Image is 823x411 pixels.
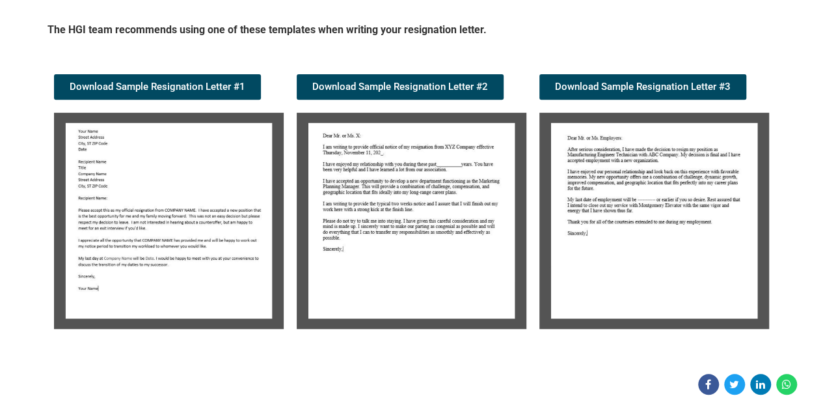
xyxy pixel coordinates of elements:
[776,374,797,395] a: Share on WhatsApp
[750,374,771,395] a: Share on Linkedin
[70,82,245,92] span: Download Sample Resignation Letter #1
[539,74,746,100] a: Download Sample Resignation Letter #3
[555,82,731,92] span: Download Sample Resignation Letter #3
[312,82,488,92] span: Download Sample Resignation Letter #2
[54,74,261,100] a: Download Sample Resignation Letter #1
[724,374,745,395] a: Share on Twitter
[47,23,776,42] h5: The HGI team recommends using one of these templates when writing your resignation letter.
[698,374,719,395] a: Share on Facebook
[297,74,504,100] a: Download Sample Resignation Letter #2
